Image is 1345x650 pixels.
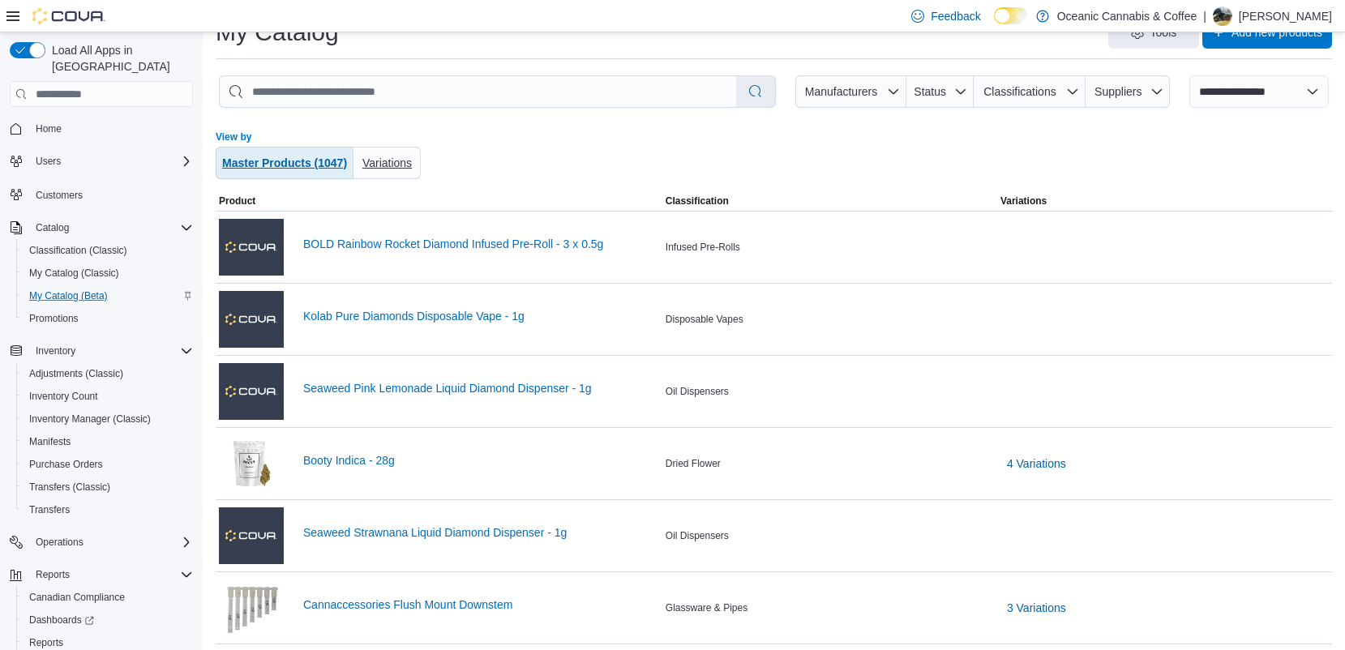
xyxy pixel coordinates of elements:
button: My Catalog (Beta) [16,284,199,307]
span: Dashboards [23,610,193,630]
button: Tools [1108,16,1199,49]
span: Manifests [29,435,71,448]
span: Status [914,85,946,98]
a: Home [29,119,68,139]
span: My Catalog (Classic) [29,267,119,280]
span: Customers [29,184,193,204]
span: Variations [1000,195,1047,207]
button: Add new products [1202,16,1332,49]
span: Classification (Classic) [29,244,127,257]
a: Promotions [23,309,85,328]
button: Canadian Compliance [16,586,199,609]
span: Master Products (1047) [222,156,347,169]
a: Inventory Count [23,387,105,406]
button: Home [3,117,199,140]
span: Classification [666,195,729,207]
button: Catalog [29,218,75,237]
span: Inventory Count [23,387,193,406]
p: [PERSON_NAME] [1239,6,1332,26]
button: Operations [3,531,199,554]
span: Reports [36,568,70,581]
span: Manifests [23,432,193,451]
a: BOLD Rainbow Rocket Diamond Infused Pre-Roll - 3 x 0.5g [303,237,659,250]
span: Dark Mode [994,24,995,25]
p: | [1203,6,1206,26]
img: Cannaccessories Flush Mount Downstem [219,575,284,640]
a: Kolab Pure Diamonds Disposable Vape - 1g [303,310,659,323]
span: Users [36,155,61,168]
span: Canadian Compliance [23,588,193,607]
span: Users [29,152,193,171]
div: Franki Webb [1213,6,1232,26]
span: Home [36,122,62,135]
img: BOLD Rainbow Rocket Diamond Infused Pre-Roll - 3 x 0.5g [219,219,284,276]
button: Variations [353,147,421,179]
a: Classification (Classic) [23,241,134,260]
span: Catalog [36,221,69,234]
span: Variations [362,156,412,169]
a: Seaweed Pink Lemonade Liquid Diamond Dispenser - 1g [303,382,659,395]
a: Cannaccessories Flush Mount Downstem [303,598,659,611]
span: Canadian Compliance [29,591,125,604]
a: Adjustments (Classic) [23,364,130,383]
span: Reports [29,565,193,584]
button: Master Products (1047) [216,147,353,179]
span: Transfers [23,500,193,520]
button: Transfers (Classic) [16,476,199,498]
h1: My Catalog [216,16,339,49]
button: 4 Variations [1000,447,1073,480]
button: Inventory [29,341,82,361]
p: Oceanic Cannabis & Coffee [1057,6,1197,26]
input: Dark Mode [994,7,1028,24]
span: Purchase Orders [23,455,193,474]
div: Glassware & Pipes [662,598,997,618]
button: Purchase Orders [16,453,199,476]
span: Add new products [1231,24,1322,41]
span: Inventory Manager (Classic) [29,413,151,425]
button: Status [906,75,974,108]
span: Adjustments (Classic) [29,367,123,380]
span: Classification (Classic) [23,241,193,260]
span: Promotions [23,309,193,328]
span: My Catalog (Beta) [29,289,108,302]
button: Customers [3,182,199,206]
img: Seaweed Strawnana Liquid Diamond Dispenser - 1g [219,507,284,564]
div: Dried Flower [662,454,997,473]
span: Tools [1150,24,1177,41]
div: Infused Pre-Rolls [662,237,997,257]
button: Inventory [3,340,199,362]
a: Canadian Compliance [23,588,131,607]
span: Inventory [29,341,193,361]
span: 4 Variations [1007,455,1066,472]
a: Manifests [23,432,77,451]
a: My Catalog (Beta) [23,286,114,306]
span: Promotions [29,312,79,325]
span: My Catalog (Beta) [23,286,193,306]
div: Oil Dispensers [662,382,997,401]
span: Manufacturers [805,85,877,98]
button: My Catalog (Classic) [16,262,199,284]
span: My Catalog (Classic) [23,263,193,283]
span: Inventory Manager (Classic) [23,409,193,429]
button: Reports [3,563,199,586]
span: Transfers (Classic) [23,477,193,497]
span: Adjustments (Classic) [23,364,193,383]
button: Classification (Classic) [16,239,199,262]
button: Promotions [16,307,199,330]
span: Dashboards [29,614,94,626]
span: Operations [36,536,84,549]
a: Seaweed Strawnana Liquid Diamond Dispenser - 1g [303,526,659,539]
button: Manifests [16,430,199,453]
div: Oil Dispensers [662,526,997,545]
button: Users [29,152,67,171]
button: Manufacturers [795,75,906,108]
a: Transfers (Classic) [23,477,117,497]
span: Load All Apps in [GEOGRAPHIC_DATA] [45,42,193,75]
img: Cova [32,8,105,24]
span: Customers [36,189,83,202]
label: View by [216,130,251,143]
div: Disposable Vapes [662,310,997,329]
span: Inventory Count [29,390,98,403]
button: Transfers [16,498,199,521]
span: Feedback [931,8,980,24]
